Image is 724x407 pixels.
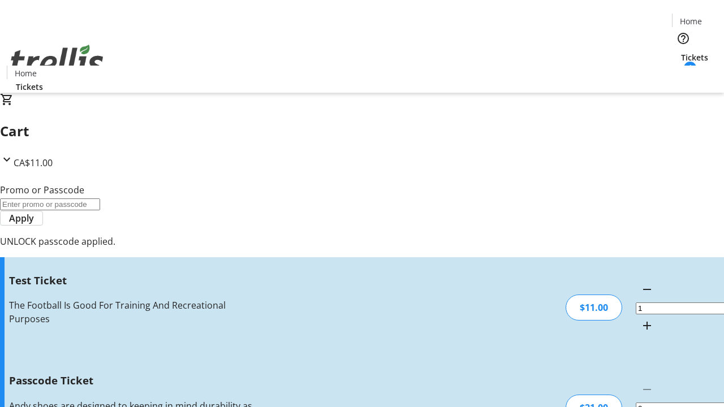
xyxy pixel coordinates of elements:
span: Home [15,67,37,79]
h3: Passcode Ticket [9,373,256,388]
button: Cart [672,63,695,86]
h3: Test Ticket [9,272,256,288]
a: Home [7,67,44,79]
span: Tickets [16,81,43,93]
div: $11.00 [566,295,622,321]
span: Apply [9,211,34,225]
a: Tickets [672,51,717,63]
a: Home [673,15,709,27]
button: Increment by one [636,314,658,337]
div: The Football Is Good For Training And Recreational Purposes [9,298,256,326]
button: Decrement by one [636,278,658,301]
button: Help [672,27,695,50]
a: Tickets [7,81,52,93]
span: Home [680,15,702,27]
span: Tickets [681,51,708,63]
img: Orient E2E Organization j9Ja2GK1b9's Logo [7,32,107,89]
span: CA$11.00 [14,157,53,169]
